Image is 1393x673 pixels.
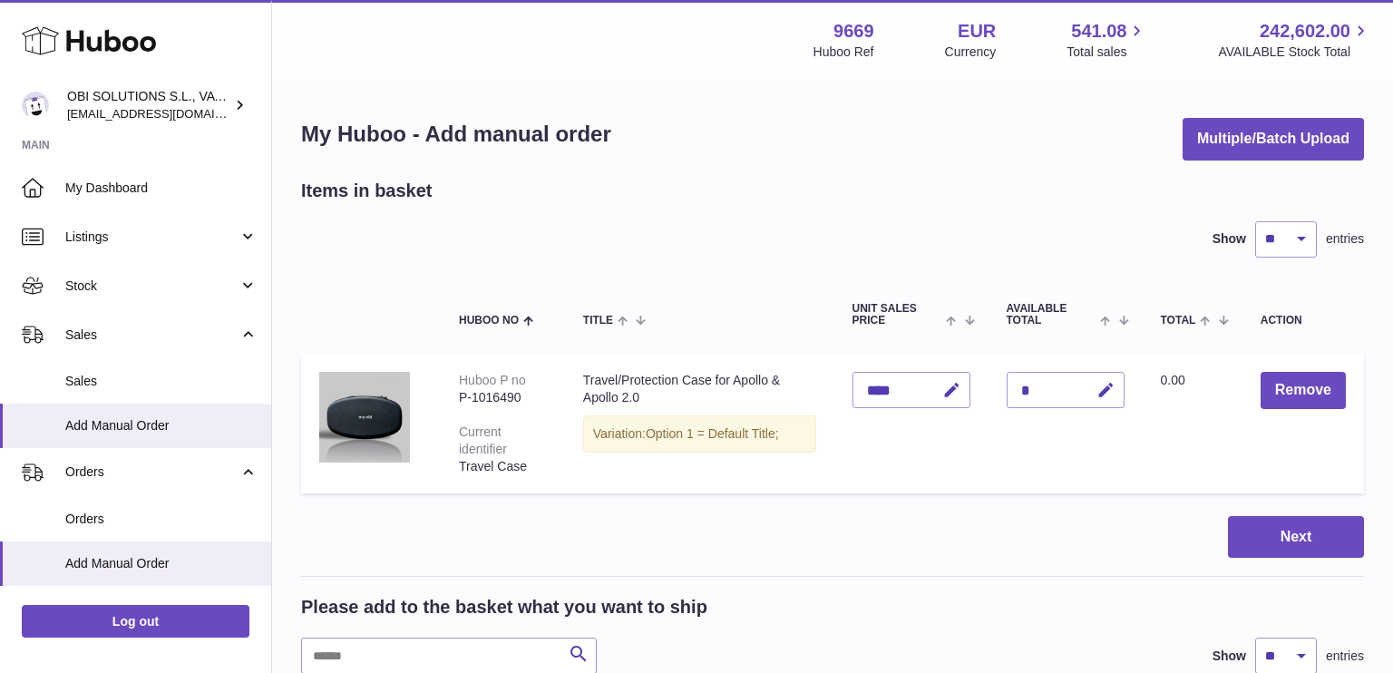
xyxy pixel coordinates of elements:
span: Total [1161,315,1196,327]
span: Sales [65,327,239,344]
div: Currency [945,44,997,61]
span: 242,602.00 [1260,19,1350,44]
h1: My Huboo - Add manual order [301,120,611,149]
img: Travel/Protection Case for Apollo & Apollo 2.0 [319,372,410,463]
a: 541.08 Total sales [1067,19,1147,61]
td: Travel/Protection Case for Apollo & Apollo 2.0 [565,354,834,493]
div: Action [1261,315,1346,327]
button: Next [1228,516,1364,559]
span: Orders [65,463,239,481]
span: AVAILABLE Total [1007,303,1096,327]
button: Remove [1261,372,1346,409]
button: Multiple/Batch Upload [1183,118,1364,161]
span: Option 1 = Default Title; [646,426,779,441]
h2: Please add to the basket what you want to ship [301,595,707,619]
span: entries [1326,648,1364,665]
label: Show [1213,648,1246,665]
a: Log out [22,605,249,638]
span: Stock [65,278,239,295]
span: My Dashboard [65,180,258,197]
span: Unit Sales Price [852,303,942,327]
div: OBI SOLUTIONS S.L., VAT: B70911078 [67,88,230,122]
img: hello@myobistore.com [22,92,49,119]
span: AVAILABLE Stock Total [1218,44,1371,61]
span: Total sales [1067,44,1147,61]
span: 541.08 [1071,19,1126,44]
div: Huboo P no [459,373,526,387]
strong: EUR [958,19,996,44]
div: Travel Case [459,458,547,475]
span: Add Manual Order [65,417,258,434]
div: P-1016490 [459,389,547,406]
a: 242,602.00 AVAILABLE Stock Total [1218,19,1371,61]
h2: Items in basket [301,179,433,203]
span: [EMAIL_ADDRESS][DOMAIN_NAME] [67,106,267,121]
span: 0.00 [1161,373,1185,387]
span: Orders [65,511,258,528]
label: Show [1213,230,1246,248]
span: entries [1326,230,1364,248]
span: Sales [65,373,258,390]
div: Variation: [583,415,816,453]
span: Title [583,315,613,327]
span: Listings [65,229,239,246]
span: Huboo no [459,315,519,327]
span: Add Manual Order [65,555,258,572]
div: Huboo Ref [813,44,874,61]
div: Current identifier [459,424,507,456]
strong: 9669 [833,19,874,44]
